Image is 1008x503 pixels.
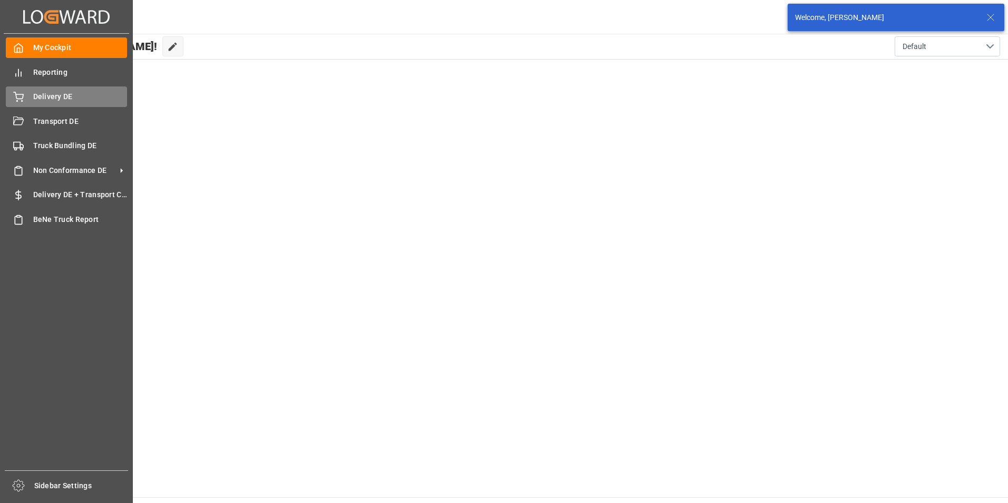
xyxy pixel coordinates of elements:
a: Transport DE [6,111,127,131]
span: Reporting [33,67,128,78]
span: Transport DE [33,116,128,127]
a: My Cockpit [6,37,127,58]
span: BeNe Truck Report [33,214,128,225]
a: Truck Bundling DE [6,136,127,156]
a: Delivery DE + Transport Cost [6,185,127,205]
span: Sidebar Settings [34,480,129,491]
button: open menu [895,36,1000,56]
a: Reporting [6,62,127,82]
span: Non Conformance DE [33,165,117,176]
span: My Cockpit [33,42,128,53]
span: Truck Bundling DE [33,140,128,151]
span: Delivery DE + Transport Cost [33,189,128,200]
span: Hello [PERSON_NAME]! [44,36,157,56]
a: BeNe Truck Report [6,209,127,229]
span: Delivery DE [33,91,128,102]
span: Default [903,41,926,52]
a: Delivery DE [6,86,127,107]
div: Welcome, [PERSON_NAME] [795,12,976,23]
